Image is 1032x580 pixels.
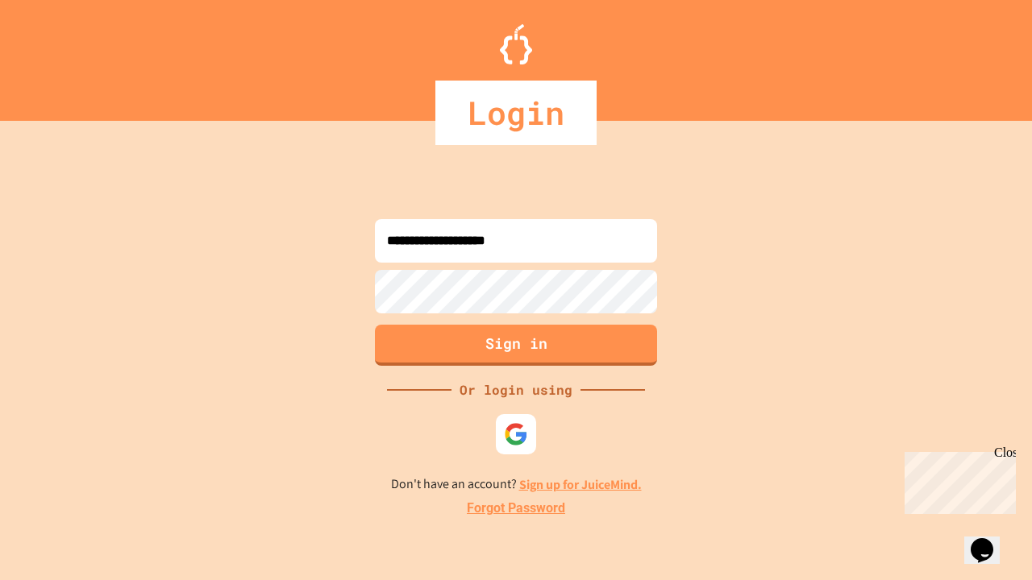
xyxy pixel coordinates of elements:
a: Sign up for JuiceMind. [519,476,642,493]
div: Chat with us now!Close [6,6,111,102]
button: Sign in [375,325,657,366]
div: Login [435,81,597,145]
img: google-icon.svg [504,422,528,446]
iframe: chat widget [964,516,1016,564]
p: Don't have an account? [391,474,642,495]
iframe: chat widget [898,445,1016,514]
div: Or login using [451,380,580,400]
a: Forgot Password [467,499,565,518]
img: Logo.svg [500,24,532,64]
